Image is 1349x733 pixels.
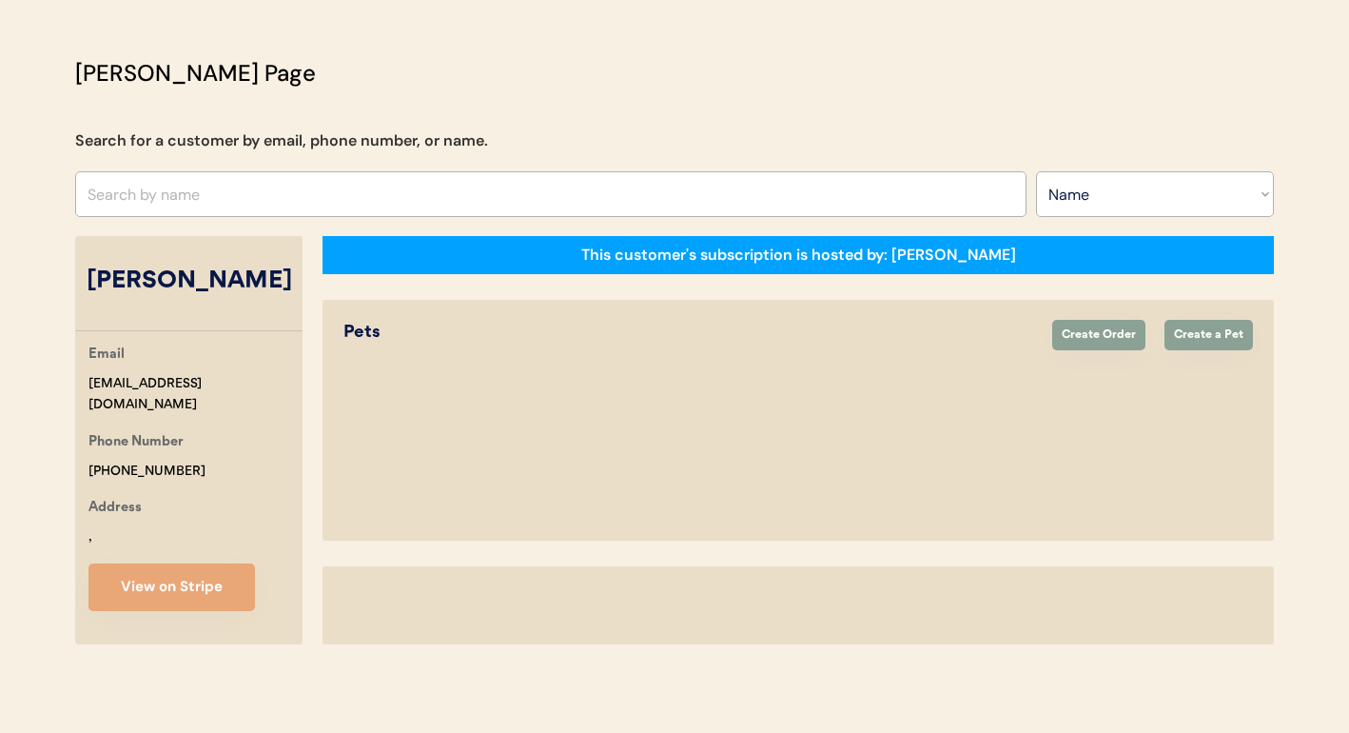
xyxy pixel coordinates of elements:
div: , [88,526,92,548]
div: Email [88,344,125,367]
div: [PERSON_NAME] [75,264,303,300]
div: Search for a customer by email, phone number, or name. [75,129,488,152]
input: Search by name [75,171,1026,217]
div: This customer's subscription is hosted by: [PERSON_NAME] [581,245,1016,266]
div: Pets [343,320,1033,346]
div: Address [88,497,142,521]
div: [PHONE_NUMBER] [88,461,205,483]
button: Create a Pet [1164,320,1253,350]
div: [PERSON_NAME] Page [75,56,316,90]
div: [EMAIL_ADDRESS][DOMAIN_NAME] [88,373,303,417]
button: View on Stripe [88,564,255,611]
button: Create Order [1052,320,1145,350]
div: Phone Number [88,431,184,455]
